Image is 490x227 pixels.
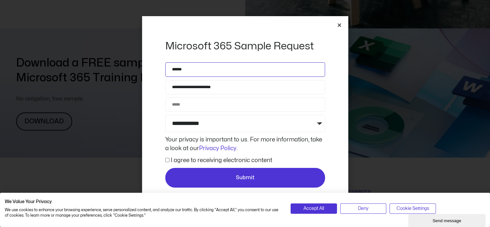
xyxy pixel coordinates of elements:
button: Deny all cookies [340,203,386,214]
button: Adjust cookie preferences [389,203,436,214]
button: Accept all cookies [291,203,337,214]
span: Accept All [303,205,324,212]
div: Your privacy is important to us. For more information, take a look at our . [164,135,327,153]
p: We use cookies to enhance your browsing experience, serve personalized content, and analyze our t... [5,207,281,218]
span: Submit [236,174,255,182]
h2: Microsoft 365 Sample Request [165,39,325,53]
a: Close [337,23,342,27]
a: Privacy Policy [199,146,236,151]
h2: We Value Your Privacy [5,199,281,205]
button: Submit [165,168,325,188]
span: Cookie Settings [396,205,429,212]
label: I agree to receiving electronic content [171,158,272,163]
iframe: chat widget [408,213,487,227]
span: Deny [358,205,369,212]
